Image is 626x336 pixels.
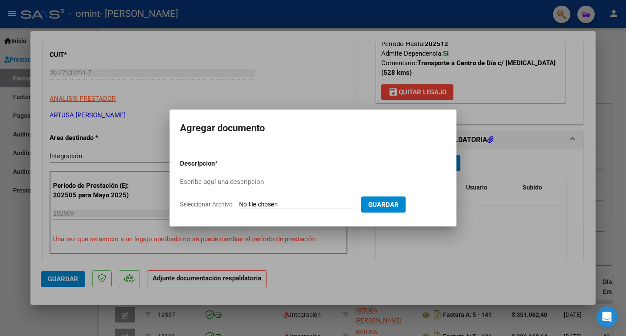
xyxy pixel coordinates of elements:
[180,201,233,208] span: Seleccionar Archivo
[368,201,399,209] span: Guardar
[180,120,446,136] h2: Agregar documento
[180,159,260,169] p: Descripcion
[596,306,617,327] div: Open Intercom Messenger
[361,196,406,213] button: Guardar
